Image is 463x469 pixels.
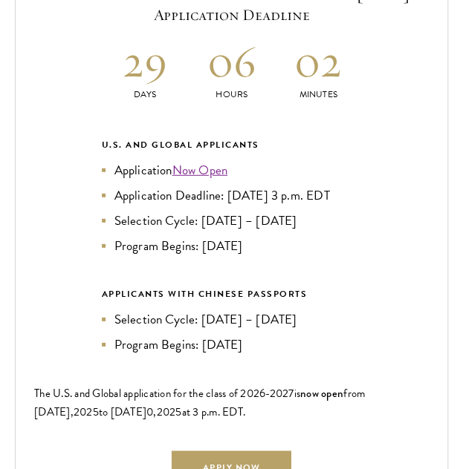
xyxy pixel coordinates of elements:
[259,385,265,401] span: 6
[93,404,99,420] span: 5
[157,404,176,420] span: 202
[288,385,294,401] span: 7
[146,404,153,420] span: 0
[102,33,189,89] h2: 29
[102,335,362,355] li: Program Begins: [DATE]
[102,309,362,329] li: Selection Cycle: [DATE] – [DATE]
[102,89,189,101] p: Days
[102,186,362,206] li: Application Deadline: [DATE] 3 p.m. EDT
[102,286,362,302] div: APPLICANTS WITH CHINESE PASSPORTS
[275,89,362,101] p: Minutes
[74,404,93,420] span: 202
[102,211,362,231] li: Selection Cycle: [DATE] – [DATE]
[102,236,362,256] li: Program Begins: [DATE]
[172,161,227,180] a: Now Open
[102,137,362,153] div: U.S. and Global Applicants
[182,404,246,420] span: at 3 p.m. EDT.
[188,33,275,89] h2: 06
[175,404,181,420] span: 5
[153,404,156,420] span: ,
[300,385,343,401] span: now open
[99,404,146,420] span: to [DATE]
[275,33,362,89] h2: 02
[265,385,288,401] span: -202
[188,89,275,101] p: Hours
[102,160,362,180] li: Application
[34,385,365,420] span: from [DATE],
[34,385,259,401] span: The U.S. and Global application for the class of 202
[294,385,301,401] span: is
